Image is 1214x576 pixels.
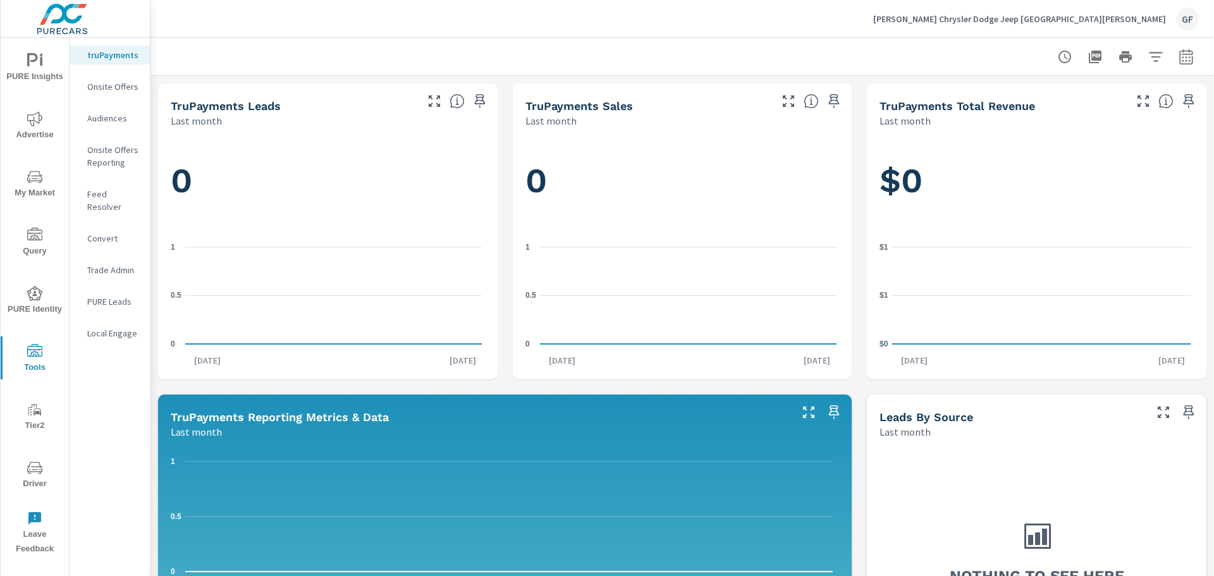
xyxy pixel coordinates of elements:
[70,229,150,248] div: Convert
[4,344,65,375] span: Tools
[171,243,175,252] text: 1
[880,243,888,252] text: $1
[87,327,140,340] p: Local Engage
[87,80,140,93] p: Onsite Offers
[171,113,222,128] p: Last month
[171,424,222,439] p: Last month
[525,243,530,252] text: 1
[70,324,150,343] div: Local Engage
[525,340,530,348] text: 0
[87,188,140,213] p: Feed Resolver
[824,91,844,111] span: Save this to your personalized report
[4,228,65,259] span: Query
[70,260,150,279] div: Trade Admin
[525,159,840,202] h1: 0
[87,264,140,276] p: Trade Admin
[880,291,888,300] text: $1
[540,354,584,367] p: [DATE]
[4,511,65,556] span: Leave Feedback
[1082,44,1108,70] button: "Export Report to PDF"
[185,354,230,367] p: [DATE]
[70,77,150,96] div: Onsite Offers
[70,46,150,64] div: truPayments
[880,159,1194,202] h1: $0
[87,112,140,125] p: Audiences
[4,286,65,317] span: PURE Identity
[70,140,150,172] div: Onsite Offers Reporting
[171,291,181,300] text: 0.5
[4,402,65,433] span: Tier2
[171,567,175,576] text: 0
[450,94,465,109] span: The number of truPayments leads.
[441,354,485,367] p: [DATE]
[1174,44,1199,70] button: Select Date Range
[778,91,799,111] button: Make Fullscreen
[880,410,973,424] h5: Leads By Source
[1179,91,1199,111] span: Save this to your personalized report
[880,113,931,128] p: Last month
[525,113,577,128] p: Last month
[892,354,936,367] p: [DATE]
[4,460,65,491] span: Driver
[873,13,1166,25] p: [PERSON_NAME] Chrysler Dodge Jeep [GEOGRAPHIC_DATA][PERSON_NAME]
[171,410,389,424] h5: truPayments Reporting Metrics & Data
[87,232,140,245] p: Convert
[1150,354,1194,367] p: [DATE]
[171,159,485,202] h1: 0
[1143,44,1168,70] button: Apply Filters
[880,99,1035,113] h5: truPayments Total Revenue
[1158,94,1174,109] span: Total revenue from sales matched to a truPayments lead. [Source: This data is sourced from the de...
[87,295,140,308] p: PURE Leads
[4,111,65,142] span: Advertise
[171,340,175,348] text: 0
[87,144,140,169] p: Onsite Offers Reporting
[171,512,181,521] text: 0.5
[424,91,445,111] button: Make Fullscreen
[880,340,888,348] text: $0
[87,49,140,61] p: truPayments
[470,91,490,111] span: Save this to your personalized report
[799,402,819,422] button: Make Fullscreen
[1,38,69,561] div: nav menu
[795,354,839,367] p: [DATE]
[1113,44,1138,70] button: Print Report
[1176,8,1199,30] div: GF
[171,457,175,466] text: 1
[880,424,931,439] p: Last month
[4,53,65,84] span: PURE Insights
[525,291,536,300] text: 0.5
[1153,402,1174,422] button: Make Fullscreen
[70,292,150,311] div: PURE Leads
[1133,91,1153,111] button: Make Fullscreen
[4,169,65,200] span: My Market
[1179,402,1199,422] span: Save this to your personalized report
[70,185,150,216] div: Feed Resolver
[824,402,844,422] span: Save this to your personalized report
[804,94,819,109] span: Number of sales matched to a truPayments lead. [Source: This data is sourced from the dealer's DM...
[171,99,281,113] h5: truPayments Leads
[525,99,633,113] h5: truPayments Sales
[70,109,150,128] div: Audiences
